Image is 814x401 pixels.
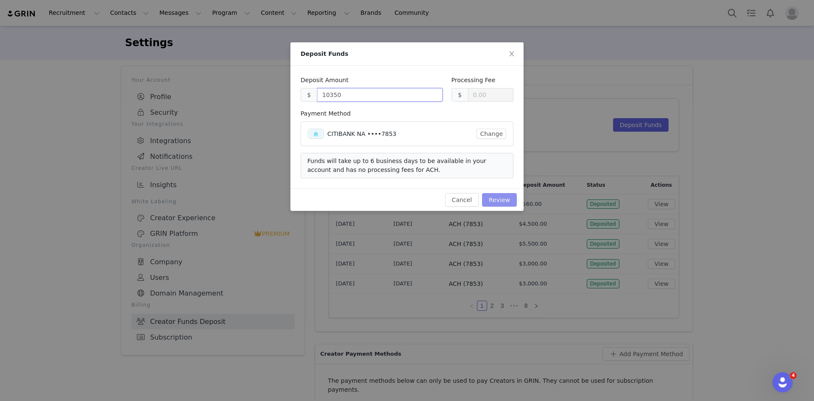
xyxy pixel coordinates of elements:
[301,110,351,117] label: Payment Method
[452,88,468,102] div: $
[452,77,496,83] label: Processing Fee
[477,129,506,139] button: Change
[772,372,793,393] iframe: Intercom live chat
[445,193,479,207] button: Cancel
[301,88,318,102] div: $
[327,130,396,137] span: CITIBANK NA ••••7853
[301,77,348,83] label: Deposit Amount
[482,193,517,207] button: Review
[790,372,797,379] span: 4
[500,42,524,66] button: Close
[301,50,348,57] span: Deposit Funds
[508,50,515,57] i: icon: close
[307,158,486,173] span: Funds will take up to 6 business days to be available in your account and has no processing fees ...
